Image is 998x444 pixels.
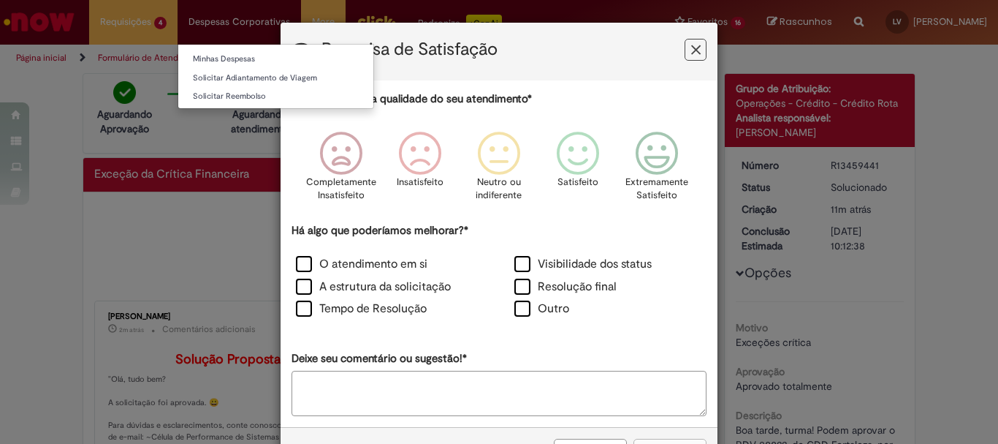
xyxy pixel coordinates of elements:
a: Solicitar Reembolso [178,89,373,105]
div: Completamente Insatisfeito [303,121,378,221]
a: Solicitar Adiantamento de Viagem [178,70,373,86]
p: Neutro ou indiferente [473,176,525,203]
label: A estrutura da solicitação [296,279,451,296]
div: Insatisfeito [383,121,457,221]
label: Resolução final [514,279,617,296]
label: Tempo de Resolução [296,301,427,317]
label: Outro [514,301,569,317]
p: Satisfeito [557,176,598,189]
p: Extremamente Satisfeito [625,176,688,203]
p: Completamente Insatisfeito [306,176,376,203]
label: Pesquisa de Satisfação [321,40,498,59]
a: Minhas Despesas [178,51,373,67]
label: Deixe seu comentário ou sugestão!* [292,351,467,366]
div: Satisfeito [541,121,615,221]
label: Visibilidade dos status [514,256,652,273]
label: O atendimento em si [296,256,427,273]
label: Por favor, avalie a qualidade do seu atendimento* [292,91,532,107]
div: Há algo que poderíamos melhorar?* [292,223,706,322]
div: Neutro ou indiferente [462,121,536,221]
p: Insatisfeito [397,176,443,189]
div: Extremamente Satisfeito [620,121,694,221]
ul: Despesas Corporativas [178,44,374,109]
